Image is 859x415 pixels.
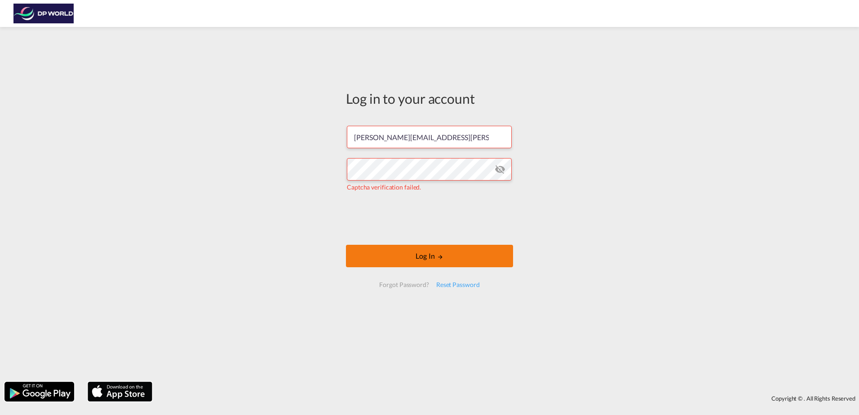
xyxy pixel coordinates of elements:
div: Reset Password [433,277,483,293]
input: Enter email/phone number [347,126,512,148]
img: google.png [4,381,75,402]
div: Log in to your account [346,89,513,108]
div: Forgot Password? [376,277,432,293]
div: Copyright © . All Rights Reserved [157,391,859,406]
img: c08ca190194411f088ed0f3ba295208c.png [13,4,74,24]
button: LOGIN [346,245,513,267]
md-icon: icon-eye-off [495,164,505,175]
img: apple.png [87,381,153,402]
span: Captcha verification failed. [347,183,421,191]
iframe: reCAPTCHA [361,201,498,236]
